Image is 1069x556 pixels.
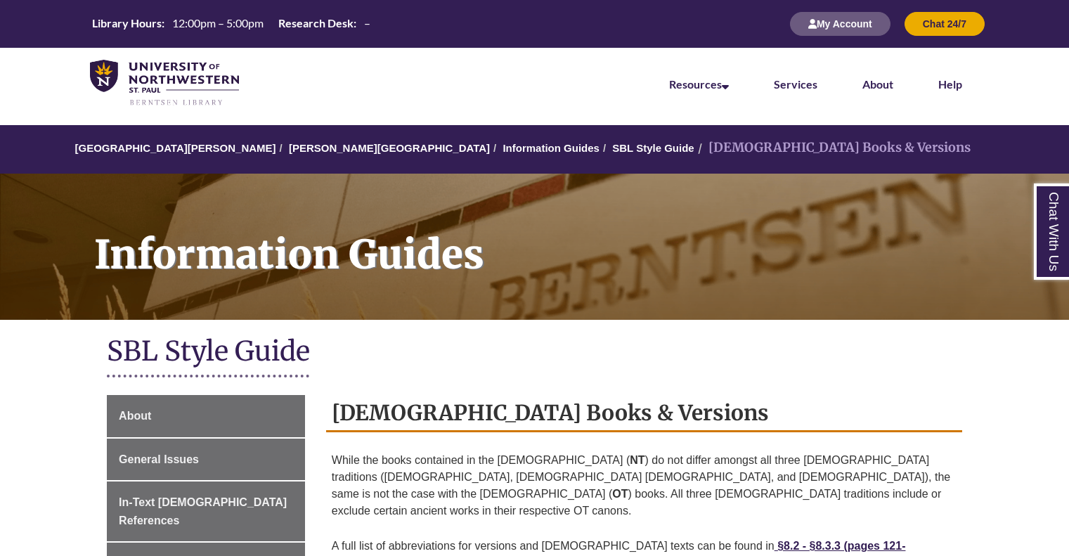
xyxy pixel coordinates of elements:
[669,77,729,91] a: Resources
[694,138,971,158] li: [DEMOGRAPHIC_DATA] Books & Versions
[612,142,694,154] a: SBL Style Guide
[289,142,490,154] a: [PERSON_NAME][GEOGRAPHIC_DATA]
[107,334,962,371] h1: SBL Style Guide
[107,395,305,437] a: About
[790,18,890,30] a: My Account
[364,16,370,30] span: –
[630,454,644,466] strong: NT
[503,142,600,154] a: Information Guides
[119,453,199,465] span: General Issues
[612,488,628,500] strong: OT
[332,446,957,525] p: While the books contained in the [DEMOGRAPHIC_DATA] ( ) do not differ amongst all three [DEMOGRAP...
[90,60,239,107] img: UNWSP Library Logo
[107,439,305,481] a: General Issues
[273,15,358,31] th: Research Desk:
[107,481,305,541] a: In-Text [DEMOGRAPHIC_DATA] References
[774,77,817,91] a: Services
[938,77,962,91] a: Help
[172,16,264,30] span: 12:00pm – 5:00pm
[905,12,985,36] button: Chat 24/7
[86,15,167,31] th: Library Hours:
[862,77,893,91] a: About
[86,15,376,32] a: Hours Today
[74,142,276,154] a: [GEOGRAPHIC_DATA][PERSON_NAME]
[790,12,890,36] button: My Account
[119,410,151,422] span: About
[86,15,376,31] table: Hours Today
[905,18,985,30] a: Chat 24/7
[326,395,962,432] h2: [DEMOGRAPHIC_DATA] Books & Versions
[119,496,287,526] span: In-Text [DEMOGRAPHIC_DATA] References
[79,174,1069,302] h1: Information Guides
